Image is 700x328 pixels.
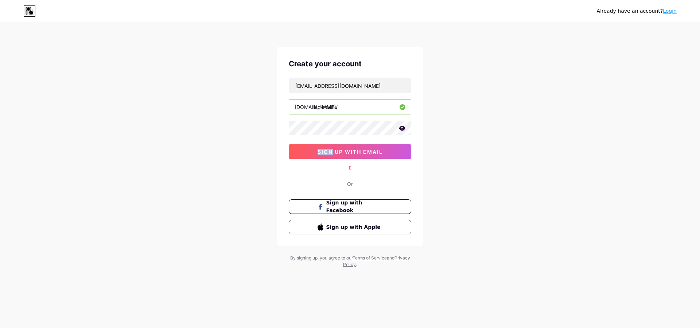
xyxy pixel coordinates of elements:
[289,78,411,93] input: Email
[288,255,412,268] div: By signing up, you agree to our and .
[289,99,411,114] input: username
[353,255,387,261] a: Terms of Service
[289,220,411,234] button: Sign up with Apple
[289,165,411,171] div: E
[663,8,677,14] a: Login
[326,199,383,214] span: Sign up with Facebook
[318,149,383,155] span: sign up with email
[289,58,411,69] div: Create your account
[289,144,411,159] button: sign up with email
[347,180,353,188] div: Or
[295,103,338,111] div: [DOMAIN_NAME]/
[326,223,383,231] span: Sign up with Apple
[597,7,677,15] div: Already have an account?
[289,199,411,214] button: Sign up with Facebook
